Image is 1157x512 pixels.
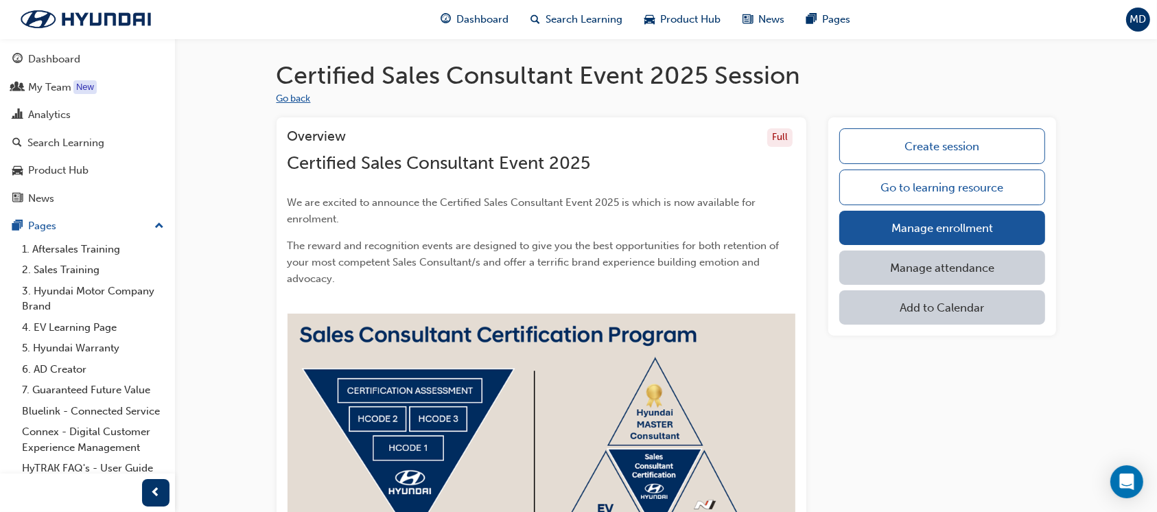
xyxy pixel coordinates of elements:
[16,259,170,281] a: 2. Sales Training
[1130,12,1147,27] span: MD
[154,218,164,235] span: up-icon
[288,240,782,285] span: The reward and recognition events are designed to give you the best opportunities for both retent...
[73,80,97,94] div: Tooltip anchor
[743,11,753,28] span: news-icon
[16,317,170,338] a: 4. EV Learning Page
[1126,8,1150,32] button: MD
[839,170,1044,205] a: Go to learning resource
[277,60,1056,91] h1: Certified Sales Consultant Event 2025 Session
[28,80,71,95] div: My Team
[288,152,591,174] span: Certified Sales Consultant Event 2025
[767,128,793,147] div: Full
[5,102,170,128] a: Analytics
[28,218,56,234] div: Pages
[5,213,170,239] button: Pages
[16,338,170,359] a: 5. Hyundai Warranty
[16,458,170,479] a: HyTRAK FAQ's - User Guide
[519,5,633,34] a: search-iconSearch Learning
[546,12,622,27] span: Search Learning
[16,239,170,260] a: 1. Aftersales Training
[430,5,519,34] a: guage-iconDashboard
[839,251,1044,285] a: Manage attendance
[28,107,71,123] div: Analytics
[456,12,509,27] span: Dashboard
[5,130,170,156] a: Search Learning
[5,158,170,183] a: Product Hub
[839,290,1044,325] button: Add to Calendar
[12,193,23,205] span: news-icon
[530,11,540,28] span: search-icon
[644,11,655,28] span: car-icon
[12,165,23,177] span: car-icon
[5,186,170,211] a: News
[822,12,850,27] span: Pages
[5,75,170,100] a: My Team
[277,91,311,107] button: Go back
[758,12,784,27] span: News
[12,220,23,233] span: pages-icon
[28,51,80,67] div: Dashboard
[732,5,795,34] a: news-iconNews
[5,44,170,213] button: DashboardMy TeamAnalyticsSearch LearningProduct HubNews
[806,11,817,28] span: pages-icon
[16,421,170,458] a: Connex - Digital Customer Experience Management
[288,128,347,147] h3: Overview
[16,359,170,380] a: 6. AD Creator
[151,485,161,502] span: prev-icon
[28,163,89,178] div: Product Hub
[1110,465,1143,498] div: Open Intercom Messenger
[441,11,451,28] span: guage-icon
[12,137,22,150] span: search-icon
[12,109,23,121] span: chart-icon
[7,5,165,34] img: Trak
[795,5,861,34] a: pages-iconPages
[16,401,170,422] a: Bluelink - Connected Service
[660,12,721,27] span: Product Hub
[5,47,170,72] a: Dashboard
[288,196,759,225] span: We are excited to announce the Certified Sales Consultant Event 2025 is which is now available fo...
[12,54,23,66] span: guage-icon
[839,128,1044,164] a: Create session
[28,191,54,207] div: News
[633,5,732,34] a: car-iconProduct Hub
[16,380,170,401] a: 7. Guaranteed Future Value
[12,82,23,94] span: people-icon
[839,211,1044,245] a: Manage enrollment
[27,135,104,151] div: Search Learning
[16,281,170,317] a: 3. Hyundai Motor Company Brand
